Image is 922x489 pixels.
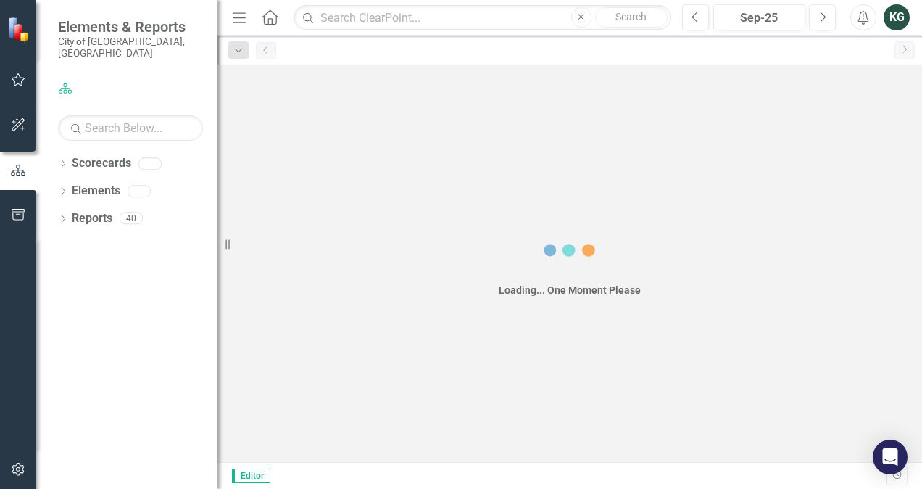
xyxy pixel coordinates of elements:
[294,5,671,30] input: Search ClearPoint...
[232,469,270,483] span: Editor
[7,17,33,42] img: ClearPoint Strategy
[615,11,647,22] span: Search
[58,36,203,59] small: City of [GEOGRAPHIC_DATA], [GEOGRAPHIC_DATA]
[72,155,131,172] a: Scorecards
[595,7,668,28] button: Search
[713,4,805,30] button: Sep-25
[718,9,800,27] div: Sep-25
[873,440,908,474] div: Open Intercom Messenger
[72,210,112,227] a: Reports
[58,18,203,36] span: Elements & Reports
[120,213,143,225] div: 40
[58,115,203,141] input: Search Below...
[499,283,641,297] div: Loading... One Moment Please
[72,183,120,200] a: Elements
[884,4,910,30] button: KG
